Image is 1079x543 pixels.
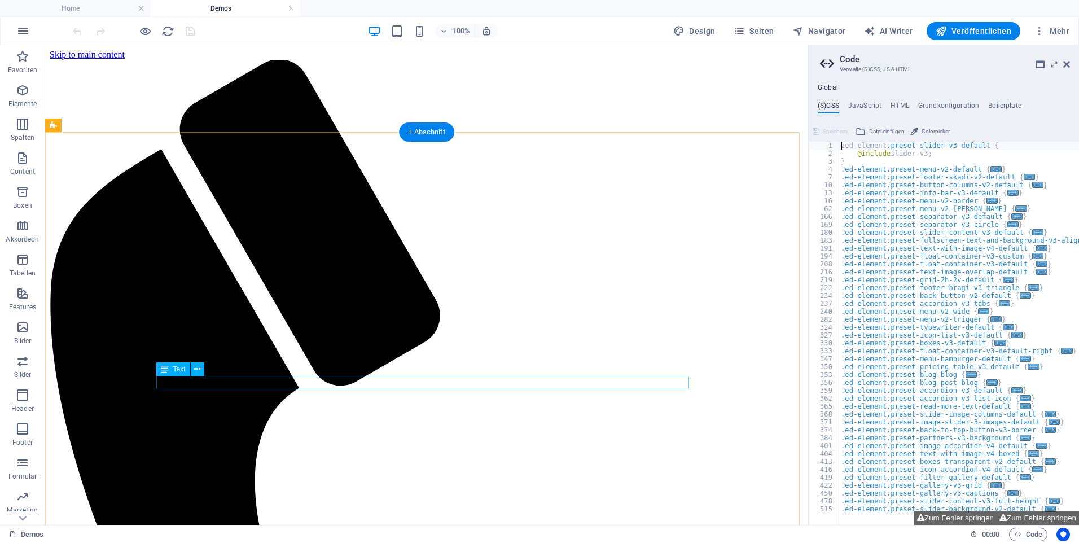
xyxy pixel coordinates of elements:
[809,347,840,355] div: 333
[809,142,840,150] div: 1
[1020,474,1031,480] span: ...
[995,340,1006,346] span: ...
[809,458,840,466] div: 413
[1062,348,1073,354] span: ...
[809,355,840,363] div: 347
[809,339,840,347] div: 330
[173,366,186,373] span: Text
[1011,332,1023,338] span: ...
[1024,174,1035,180] span: ...
[809,410,840,418] div: 368
[809,260,840,268] div: 208
[734,25,774,37] span: Seiten
[1045,506,1056,512] span: ...
[10,167,35,176] p: Content
[1029,22,1074,40] button: Mehr
[13,201,32,210] p: Boxen
[1049,498,1060,504] span: ...
[809,157,840,165] div: 3
[1032,229,1043,235] span: ...
[986,379,998,386] span: ...
[809,276,840,284] div: 219
[1045,411,1056,417] span: ...
[1011,387,1023,393] span: ...
[1045,427,1056,433] span: ...
[1049,419,1060,425] span: ...
[982,528,999,541] span: 00 00
[990,316,1002,322] span: ...
[809,497,840,505] div: 478
[1036,269,1047,275] span: ...
[869,125,905,138] span: Datei einfügen
[909,125,951,138] button: Colorpicker
[1011,213,1023,220] span: ...
[809,252,840,260] div: 194
[14,370,32,379] p: Slider
[818,102,839,114] h4: (S)CSS
[1034,25,1069,37] span: Mehr
[399,122,454,142] div: + Abschnitt
[809,489,840,497] div: 450
[481,26,492,36] i: Bei Größenänderung Zoomstufe automatisch an das gewählte Gerät anpassen.
[978,308,989,314] span: ...
[1007,221,1019,227] span: ...
[809,237,840,244] div: 183
[1007,490,1019,496] span: ...
[11,133,34,142] p: Spalten
[936,25,1011,37] span: Veröffentlichen
[1028,364,1039,370] span: ...
[6,235,39,244] p: Akkordeon
[809,505,840,513] div: 515
[859,22,918,40] button: AI Writer
[809,150,840,157] div: 2
[5,5,80,14] a: Skip to main content
[864,25,913,37] span: AI Writer
[1036,261,1047,267] span: ...
[809,316,840,323] div: 282
[435,24,475,38] button: 100%
[138,24,152,38] button: Klicke hier, um den Vorschau-Modus zu verlassen
[1016,205,1027,212] span: ...
[809,300,840,308] div: 237
[840,64,1047,75] h3: Verwalte (S)CSS, JS & HTML
[8,99,37,108] p: Elemente
[809,426,840,434] div: 374
[809,379,840,387] div: 356
[1032,466,1043,472] span: ...
[809,173,840,181] div: 7
[809,244,840,252] div: 191
[809,395,840,402] div: 362
[840,54,1070,64] h2: Code
[809,474,840,481] div: 419
[1009,528,1047,541] button: Code
[809,205,840,213] div: 62
[8,472,37,481] p: Formular
[809,481,840,489] div: 422
[809,189,840,197] div: 13
[997,511,1079,525] button: Zum Fehler springen
[1032,253,1043,259] span: ...
[11,404,34,413] p: Header
[922,125,950,138] span: Colorpicker
[1014,528,1042,541] span: Code
[673,25,716,37] span: Design
[1020,292,1031,299] span: ...
[809,165,840,173] div: 4
[1045,458,1056,465] span: ...
[161,25,174,38] i: Seite neu laden
[1028,450,1039,457] span: ...
[1020,435,1031,441] span: ...
[809,402,840,410] div: 365
[809,229,840,237] div: 180
[809,434,840,442] div: 384
[809,450,840,458] div: 404
[729,22,779,40] button: Seiten
[848,102,881,114] h4: JavaScript
[792,25,846,37] span: Navigator
[809,331,840,339] div: 327
[809,181,840,189] div: 10
[809,221,840,229] div: 169
[918,102,980,114] h4: Grundkonfiguration
[809,284,840,292] div: 222
[809,292,840,300] div: 234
